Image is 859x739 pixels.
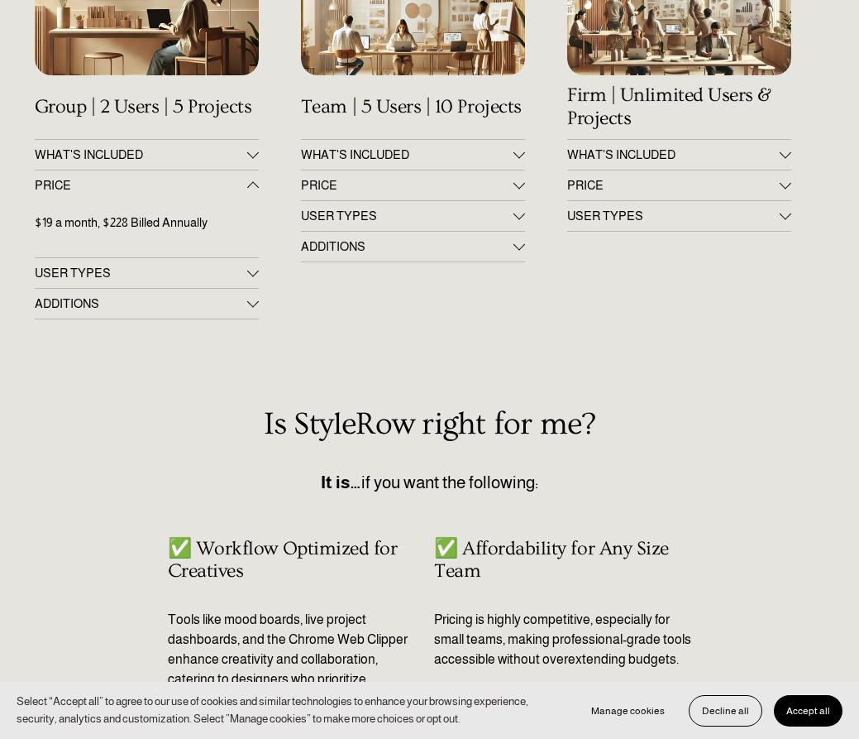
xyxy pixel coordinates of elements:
[35,170,259,200] button: PRICE
[786,705,830,717] span: Accept all
[434,538,691,583] h4: ✅ Affordability for Any Size Team
[168,538,425,583] h4: ✅ Workflow Optimized for Creatives
[35,200,259,257] div: PRICE
[17,693,562,727] p: Select “Accept all” to agree to our use of cookies and similar technologies to enhance your brows...
[35,148,247,161] span: WHAT'S INCLUDED
[321,473,361,492] strong: It is…
[774,695,842,727] button: Accept all
[35,469,825,495] p: if you want the following:
[591,705,665,717] span: Manage cookies
[567,209,780,223] span: USER TYPES
[567,148,780,161] span: WHAT’S INCLUDED
[301,232,525,262] button: ADDITIONS
[35,179,247,192] span: PRICE
[35,140,259,170] button: WHAT'S INCLUDED
[35,214,259,232] p: $19 a month, $228 Billed Annually
[301,96,525,119] h4: Team | 5 Users | 10 Projects
[567,140,791,170] button: WHAT’S INCLUDED
[567,201,791,231] button: USER TYPES
[702,705,749,717] span: Decline all
[35,266,247,280] span: USER TYPES
[567,179,780,192] span: PRICE
[35,289,259,319] button: ADDITIONS
[579,695,677,727] button: Manage cookies
[301,148,513,161] span: WHAT'S INCLUDED
[689,695,762,727] button: Decline all
[301,201,525,231] button: USER TYPES
[301,170,525,200] button: PRICE
[567,84,791,130] h4: Firm | Unlimited Users & Projects
[35,297,247,310] span: ADDITIONS
[35,96,259,119] h4: Group | 2 Users | 5 Projects
[567,170,791,200] button: PRICE
[301,240,513,253] span: ADDITIONS
[301,179,513,192] span: PRICE
[35,258,259,288] button: USER TYPES
[35,407,825,443] h2: Is StyleRow right for me?
[301,209,513,223] span: USER TYPES
[301,140,525,170] button: WHAT'S INCLUDED
[168,610,425,709] p: Tools like mood boards, live project dashboards, and the Chrome Web Clipper enhance creativity an...
[434,610,691,669] p: Pricing is highly competitive, especially for small teams, making professional-grade tools access...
